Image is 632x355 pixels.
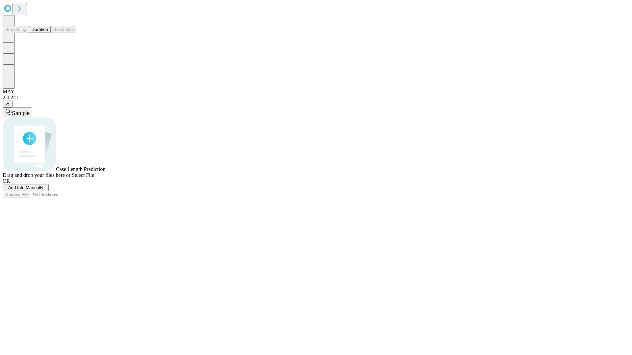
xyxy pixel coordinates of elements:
[72,172,94,178] span: Select File
[3,95,629,101] div: 2.0.241
[12,110,30,116] span: Sample
[8,185,43,190] span: Add Info Manually
[3,89,629,95] div: MAY
[3,101,13,107] button: @
[3,107,32,117] button: Sample
[3,178,10,184] span: OR
[3,172,70,178] span: Drag and drop your files here or
[3,26,29,33] button: Smoothing
[3,184,49,191] button: Add Info Manually
[5,102,10,106] span: @
[56,166,105,172] span: Case Length Prediction
[29,26,51,33] button: Duration
[51,26,76,33] button: Block Size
